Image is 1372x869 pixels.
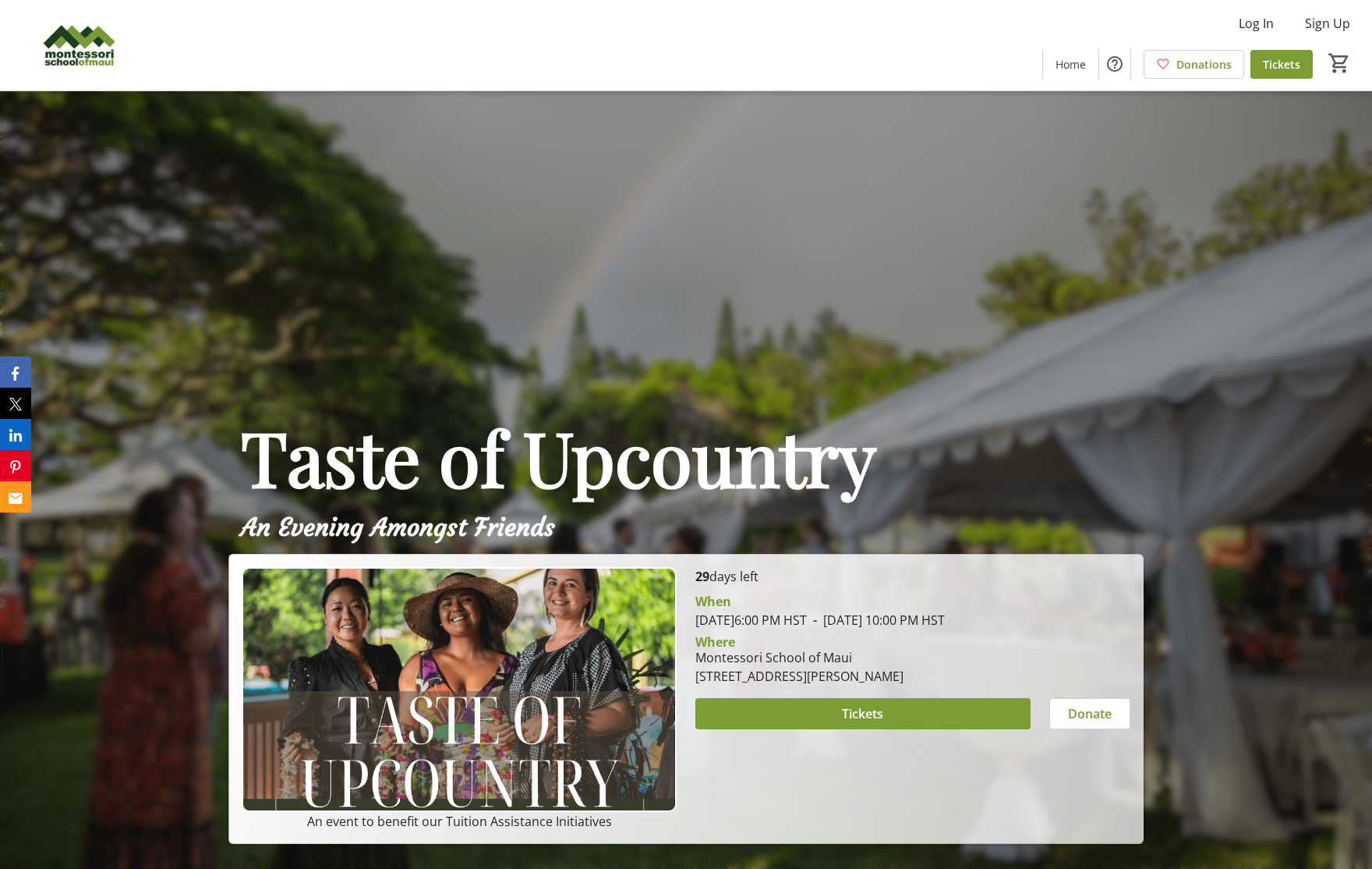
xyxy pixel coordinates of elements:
button: Help [1099,48,1130,80]
span: Taste of Upcountry [241,406,875,506]
span: Sign Up [1305,14,1350,33]
div: Montessori School of Maui [695,648,903,667]
div: When [695,592,731,611]
span: - [807,612,823,629]
span: Donate [1068,704,1112,723]
span: Donations [1176,56,1232,73]
span: Home [1056,56,1086,73]
button: Sign Up [1292,11,1363,36]
span: Tickets [842,704,883,723]
img: Campaign CTA Media Photo [242,567,677,812]
span: An Evening Amongst Friends [241,512,555,543]
a: Tickets [1250,50,1313,79]
div: Where [695,636,735,648]
img: Montessori of Maui Inc.'s Logo [9,6,148,84]
span: Log In [1239,14,1274,33]
a: Home [1043,50,1098,79]
span: Tickets [1263,56,1300,73]
span: [DATE] 10:00 PM HST [807,612,945,629]
a: Donations [1144,50,1244,79]
button: Log In [1226,11,1286,36]
button: Cart [1325,49,1353,77]
p: days left [695,567,1130,586]
button: Tickets [695,698,1031,729]
button: Donate [1049,698,1130,729]
div: [STREET_ADDRESS][PERSON_NAME] [695,667,903,686]
p: An event to benefit our Tuition Assistance Initiatives [242,812,677,831]
span: 29 [695,568,709,585]
span: [DATE] 6:00 PM HST [695,612,807,629]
